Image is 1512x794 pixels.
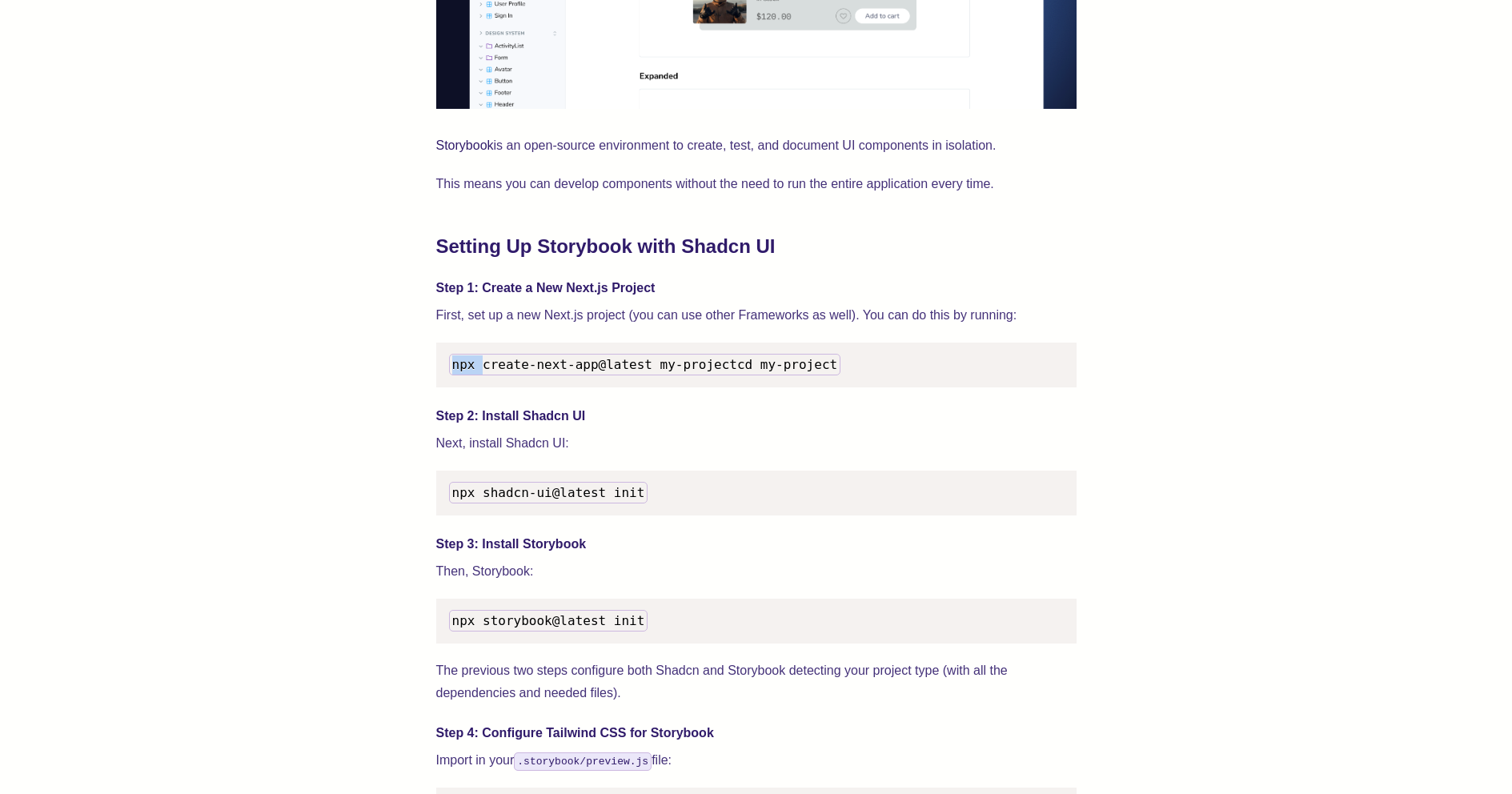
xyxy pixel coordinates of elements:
[452,613,645,628] span: npx storybook@latest init
[436,560,1077,583] p: Then, Storybook:
[436,535,1077,554] h4: Step 3: Install Storybook
[449,354,841,375] code: cd my-project
[436,134,1077,157] p: is an open-source environment to create, test, and document UI components in isolation.
[436,304,1077,327] p: First, set up a new Next.js project (you can use other Frameworks as well). You can do this by ru...
[436,234,1077,259] h2: Setting Up Storybook with Shadcn UI
[436,724,1077,743] h4: Step 4: Configure Tailwind CSS for Storybook
[436,173,1077,195] p: This means you can develop components without the need to run the entire application every time.
[436,407,1077,426] h4: Step 2: Install Shadcn UI
[436,660,1077,704] p: The previous two steps configure both Shadcn and Storybook detecting your project type (with all ...
[436,432,1077,455] p: Next, install Shadcn UI:
[436,279,1077,298] h4: Step 1: Create a New Next.js Project
[452,357,737,372] span: npx create-next-app@latest my-project
[436,138,494,152] a: Storybook
[436,749,1077,772] p: Import in your file:
[514,752,652,771] code: .storybook/preview.js
[452,485,645,500] span: npx shadcn-ui@latest init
